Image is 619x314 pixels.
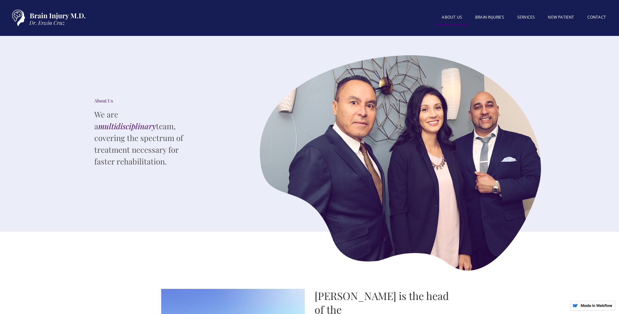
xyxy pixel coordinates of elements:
p: We are a team, covering the spectrum of treatment necessary for faster rehabilitation. [94,108,192,167]
div: About Us [94,98,192,104]
a: New patient [541,11,580,24]
em: multidisciplinary [98,121,156,131]
img: Made in Webflow [580,304,612,307]
a: home [7,7,88,29]
a: About US [435,11,469,25]
a: BRAIN INJURIES [469,11,511,24]
a: Contact [581,11,612,24]
a: SERVICES [511,11,542,24]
